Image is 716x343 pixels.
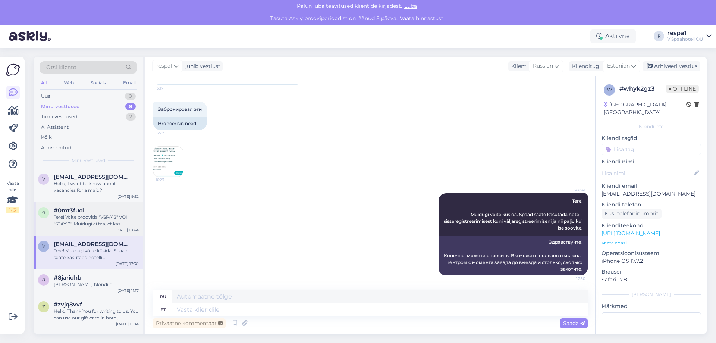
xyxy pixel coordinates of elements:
[607,62,630,70] span: Estonian
[153,117,207,130] div: Broneerisin need
[54,207,84,214] span: #0mt3fudl
[439,236,588,275] div: Здравствуйте! Конечно, можете спросить. Вы можете пользоваться спа-центром с момента заезда до вы...
[126,113,136,121] div: 2
[602,240,701,246] p: Vaata edasi ...
[602,257,701,265] p: iPhone OS 17.7.2
[54,308,139,321] div: Hello! Thank You for writing to us. You can use our gift card in hotel, restaurant, cafe and even...
[602,144,701,155] input: Lisa tag
[667,30,703,36] div: respa1
[155,85,183,91] span: 16:17
[444,198,584,231] span: Tere! Muidugi võite küsida. Spaad saate kasutada hotelli sisseregistreerimisest kuni väljaregistr...
[125,103,136,110] div: 8
[533,62,553,70] span: Russian
[41,134,52,141] div: Kõik
[62,78,75,88] div: Web
[602,134,701,142] p: Kliendi tag'id
[42,304,45,309] span: z
[155,130,183,136] span: 16:27
[602,201,701,209] p: Kliendi telefon
[42,176,45,182] span: v
[41,113,78,121] div: Tiimi vestlused
[125,93,136,100] div: 0
[602,169,693,177] input: Lisa nimi
[41,93,50,100] div: Uus
[42,243,45,249] span: v
[590,29,636,43] div: Aktiivne
[402,3,419,9] span: Luba
[563,320,585,327] span: Saada
[54,180,139,194] div: Hello, I want to know about vacancies for a maid?
[54,214,139,227] div: Tere! Võite proovida "VSPA12" VÕI "STAY12". Muidugi ei tea, et kas [PERSON_NAME] soovitud kuupäev...
[602,268,701,276] p: Brauser
[602,182,701,190] p: Kliendi email
[156,62,172,70] span: respa1
[117,194,139,199] div: [DATE] 9:52
[6,207,19,213] div: 1 / 3
[54,301,82,308] span: #zvjq8vvf
[41,103,80,110] div: Minu vestlused
[6,180,19,213] div: Vaata siia
[607,87,612,93] span: w
[602,158,701,166] p: Kliendi nimi
[667,36,703,42] div: V Spaahotell OÜ
[667,30,712,42] a: respa1V Spaahotell OÜ
[42,277,45,283] span: 8
[153,318,226,328] div: Privaatne kommentaar
[602,190,701,198] p: [EMAIL_ADDRESS][DOMAIN_NAME]
[619,84,666,93] div: # whyk2gz3
[54,247,139,261] div: Tere! Muidugi võite küsida. Spaad saate kasutada hotelli sisseregistreerimisest kuni väljaregistr...
[602,276,701,284] p: Safari 17.8.1
[72,157,105,164] span: Minu vestlused
[398,15,446,22] a: Vaata hinnastust
[153,147,183,177] img: Attachment
[115,227,139,233] div: [DATE] 18:44
[41,144,72,152] div: Arhiveeritud
[89,78,107,88] div: Socials
[602,209,662,219] div: Küsi telefoninumbrit
[666,85,699,93] span: Offline
[54,174,131,180] span: viktoriamavko@gmail.com
[160,290,166,303] div: ru
[54,274,81,281] span: #8jaridhb
[602,249,701,257] p: Operatsioonisüsteem
[122,78,137,88] div: Email
[602,123,701,130] div: Kliendi info
[158,106,202,112] span: Забронировал эти
[156,177,183,183] span: 16:27
[54,281,139,288] div: [PERSON_NAME] blondiini
[508,62,527,70] div: Klient
[558,187,585,193] span: respa1
[40,78,48,88] div: All
[602,222,701,230] p: Klienditeekond
[41,124,69,131] div: AI Assistent
[182,62,220,70] div: juhib vestlust
[643,61,700,71] div: Arhiveeri vestlus
[46,63,76,71] span: Otsi kliente
[54,241,131,247] span: viorikakugal@mail.ru
[6,63,20,77] img: Askly Logo
[604,101,686,116] div: [GEOGRAPHIC_DATA], [GEOGRAPHIC_DATA]
[602,302,701,310] p: Märkmed
[116,321,139,327] div: [DATE] 11:04
[602,230,660,237] a: [URL][DOMAIN_NAME]
[569,62,601,70] div: Klienditugi
[116,261,139,266] div: [DATE] 17:30
[558,276,585,281] span: 17:30
[161,303,166,316] div: et
[654,31,664,41] div: R
[42,210,45,215] span: 0
[602,291,701,298] div: [PERSON_NAME]
[117,288,139,293] div: [DATE] 11:17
